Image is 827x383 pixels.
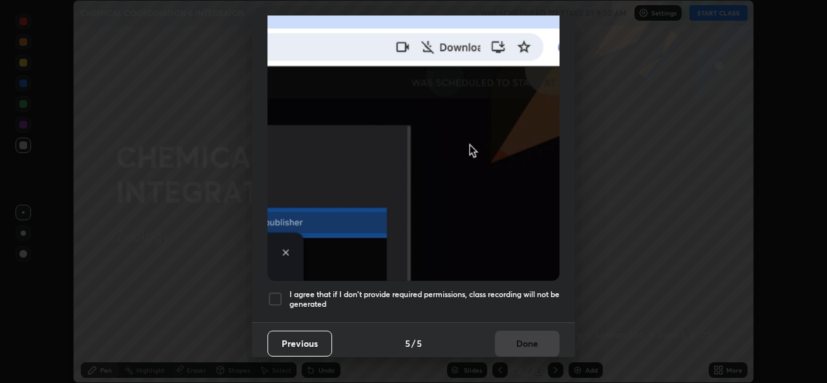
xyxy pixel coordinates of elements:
[405,336,410,350] h4: 5
[289,289,560,309] h5: I agree that if I don't provide required permissions, class recording will not be generated
[412,336,415,350] h4: /
[267,331,332,357] button: Previous
[417,336,422,350] h4: 5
